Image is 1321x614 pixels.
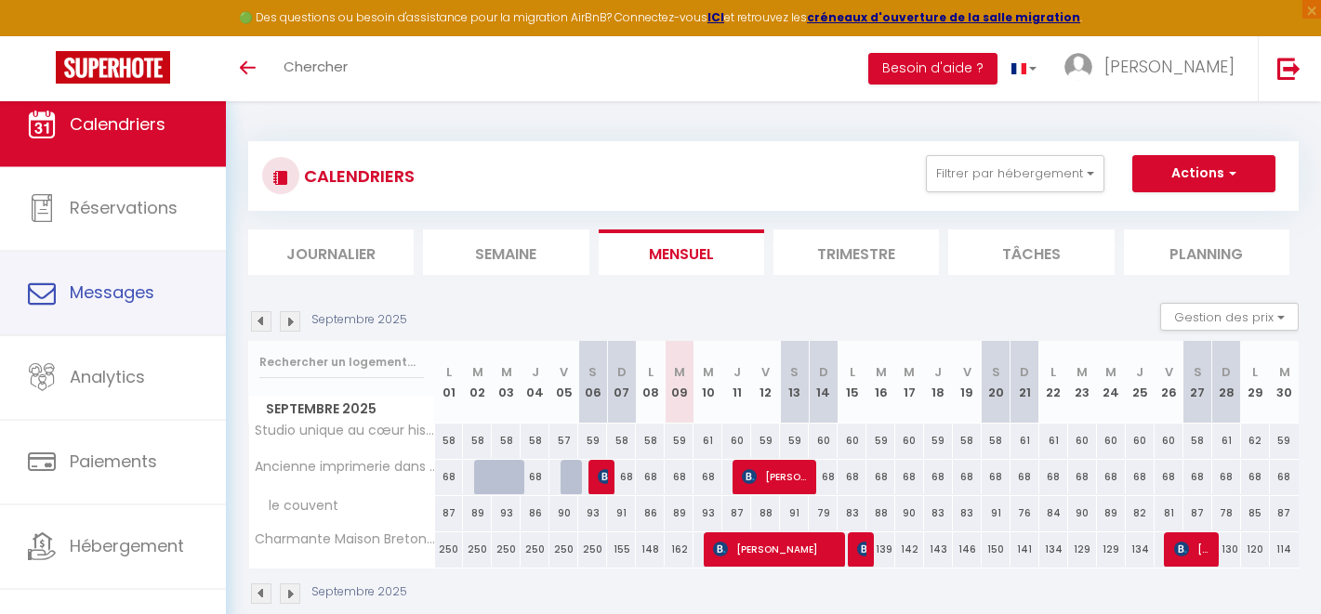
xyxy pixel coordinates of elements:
[982,460,1011,494] div: 68
[1064,53,1092,81] img: ...
[252,460,438,474] span: Ancienne imprimerie dans le centre de [GEOGRAPHIC_DATA]
[780,424,809,458] div: 59
[1270,532,1299,567] div: 114
[850,363,855,381] abbr: L
[665,424,694,458] div: 59
[1241,424,1270,458] div: 62
[1068,496,1097,530] div: 90
[838,341,866,424] th: 15
[953,532,982,567] div: 146
[1212,341,1241,424] th: 28
[924,532,953,567] div: 143
[665,496,694,530] div: 89
[1011,341,1039,424] th: 21
[252,424,438,438] span: Studio unique au cœur historique de [GEOGRAPHIC_DATA]
[549,424,578,458] div: 57
[1126,532,1155,567] div: 134
[876,363,887,381] abbr: M
[1068,424,1097,458] div: 60
[1132,155,1275,192] button: Actions
[807,9,1080,25] a: créneaux d'ouverture de la salle migration
[1097,341,1126,424] th: 24
[549,532,578,567] div: 250
[1155,424,1183,458] div: 60
[1183,424,1212,458] div: 58
[665,341,694,424] th: 09
[311,583,407,601] p: Septembre 2025
[1160,303,1299,331] button: Gestion des prix
[1155,460,1183,494] div: 68
[463,424,492,458] div: 58
[742,459,809,494] span: [PERSON_NAME]
[607,496,636,530] div: 91
[780,496,809,530] div: 91
[948,229,1114,275] li: Tâches
[722,341,751,424] th: 11
[1126,341,1155,424] th: 25
[549,341,578,424] th: 05
[1050,36,1258,101] a: ... [PERSON_NAME]
[1270,460,1299,494] div: 68
[722,424,751,458] div: 60
[866,460,895,494] div: 68
[636,460,665,494] div: 68
[761,363,770,381] abbr: V
[838,424,866,458] div: 60
[895,424,924,458] div: 60
[1279,363,1290,381] abbr: M
[707,9,724,25] a: ICI
[299,155,415,197] h3: CALENDRIERS
[1222,363,1231,381] abbr: D
[674,363,685,381] abbr: M
[492,341,521,424] th: 03
[521,341,549,424] th: 04
[751,424,780,458] div: 59
[1126,460,1155,494] div: 68
[521,496,549,530] div: 86
[924,460,953,494] div: 68
[521,460,549,494] div: 68
[617,363,627,381] abbr: D
[809,424,838,458] div: 60
[713,531,838,567] span: [PERSON_NAME]
[1126,424,1155,458] div: 60
[1011,424,1039,458] div: 61
[953,496,982,530] div: 83
[751,496,780,530] div: 88
[665,532,694,567] div: 162
[636,424,665,458] div: 58
[1039,424,1068,458] div: 61
[992,363,1000,381] abbr: S
[472,363,483,381] abbr: M
[284,57,348,76] span: Chercher
[1126,496,1155,530] div: 82
[423,229,588,275] li: Semaine
[895,341,924,424] th: 17
[953,341,982,424] th: 19
[435,496,464,530] div: 87
[259,346,424,379] input: Rechercher un logement...
[1241,532,1270,567] div: 120
[982,424,1011,458] div: 58
[435,424,464,458] div: 58
[694,424,722,458] div: 61
[70,112,165,136] span: Calendriers
[934,363,942,381] abbr: J
[1241,460,1270,494] div: 68
[1068,341,1097,424] th: 23
[607,460,636,494] div: 68
[1011,532,1039,567] div: 141
[463,532,492,567] div: 250
[521,532,549,567] div: 250
[607,424,636,458] div: 58
[588,363,597,381] abbr: S
[1241,341,1270,424] th: 29
[549,496,578,530] div: 90
[501,363,512,381] abbr: M
[56,51,170,84] img: Super Booking
[733,363,741,381] abbr: J
[953,424,982,458] div: 58
[492,532,521,567] div: 250
[607,532,636,567] div: 155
